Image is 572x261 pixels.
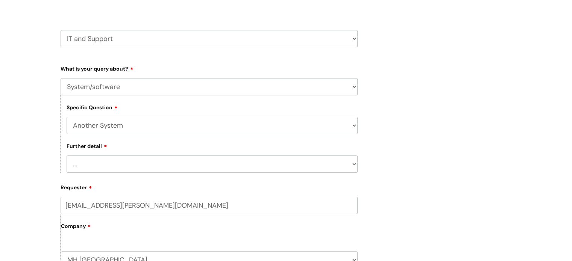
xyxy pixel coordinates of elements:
label: Further detail [67,142,107,149]
label: Specific Question [67,103,118,111]
input: Email [61,197,358,214]
label: What is your query about? [61,63,358,72]
label: Company [61,220,358,237]
label: Requester [61,182,358,191]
